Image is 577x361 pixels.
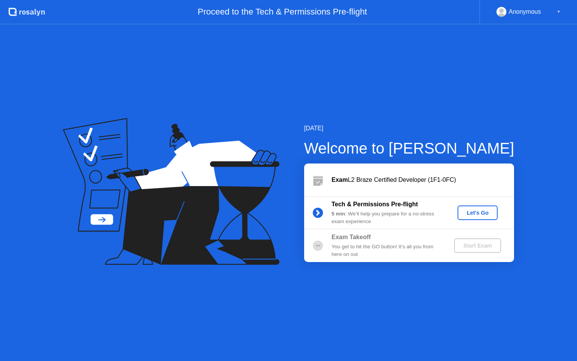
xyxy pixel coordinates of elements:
b: Tech & Permissions Pre-flight [332,201,418,207]
div: [DATE] [304,124,514,133]
div: Let's Go [461,210,495,216]
div: You get to hit the GO button! It’s all you from here on out [332,243,442,259]
div: ▼ [557,7,561,17]
div: Start Exam [457,243,498,249]
b: 5 min [332,211,345,217]
div: Welcome to [PERSON_NAME] [304,137,514,160]
button: Start Exam [454,238,501,253]
b: Exam [332,176,348,183]
button: Let's Go [458,206,498,220]
div: Anonymous [509,7,541,17]
b: Exam Takeoff [332,234,371,240]
div: L2 Braze Certified Developer (1F1-0FC) [332,175,514,185]
div: : We’ll help you prepare for a no-stress exam experience [332,210,442,226]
